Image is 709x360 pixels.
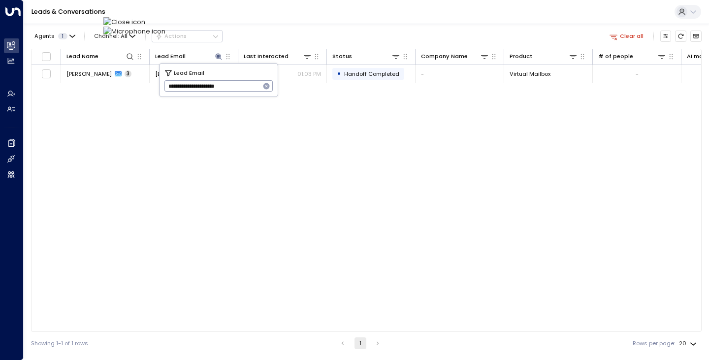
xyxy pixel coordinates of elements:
span: 3 [125,70,131,77]
button: Actions [152,30,223,42]
div: Lead Name [66,52,98,61]
p: 01:03 PM [297,70,321,78]
div: 20 [679,337,699,350]
span: Toggle select row [41,69,51,79]
nav: pagination navigation [336,337,384,349]
span: Toggle select all [41,52,51,62]
span: Virtual Mailbox [510,70,550,78]
button: Archived Leads [690,31,702,42]
img: Close icon [103,17,165,27]
span: Agents [34,33,55,39]
button: page 1 [354,337,366,349]
button: Channel:All [91,31,139,41]
span: Lead Email [174,68,204,77]
div: Lead Email [155,52,186,61]
span: Refresh [675,31,686,42]
div: Company Name [421,52,489,61]
button: Agents1 [31,31,78,41]
div: # of people [598,52,666,61]
div: Actions [156,33,187,39]
button: Customize [660,31,672,42]
div: Product [510,52,578,61]
td: - [416,65,504,82]
a: Leads & Conversations [32,7,105,16]
div: # of people [598,52,633,61]
div: Button group with a nested menu [152,30,223,42]
div: Lead Email [155,52,223,61]
div: Product [510,52,533,61]
span: Handoff Completed [344,70,399,78]
div: Company Name [421,52,468,61]
div: - [636,70,639,78]
div: Status [332,52,400,61]
span: All [121,33,128,39]
div: • [337,67,341,80]
button: Clear all [606,31,647,41]
div: Last Interacted [244,52,289,61]
div: Showing 1-1 of 1 rows [31,339,88,348]
div: Last Interacted [244,52,312,61]
span: Channel: [91,31,139,41]
label: Rows per page: [633,339,675,348]
span: acurewellness@gmail.com [155,70,232,78]
div: Lead Name [66,52,134,61]
span: Chrisenia White [66,70,112,78]
div: Status [332,52,352,61]
span: 1 [58,33,67,39]
img: Microphone icon [103,27,165,36]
